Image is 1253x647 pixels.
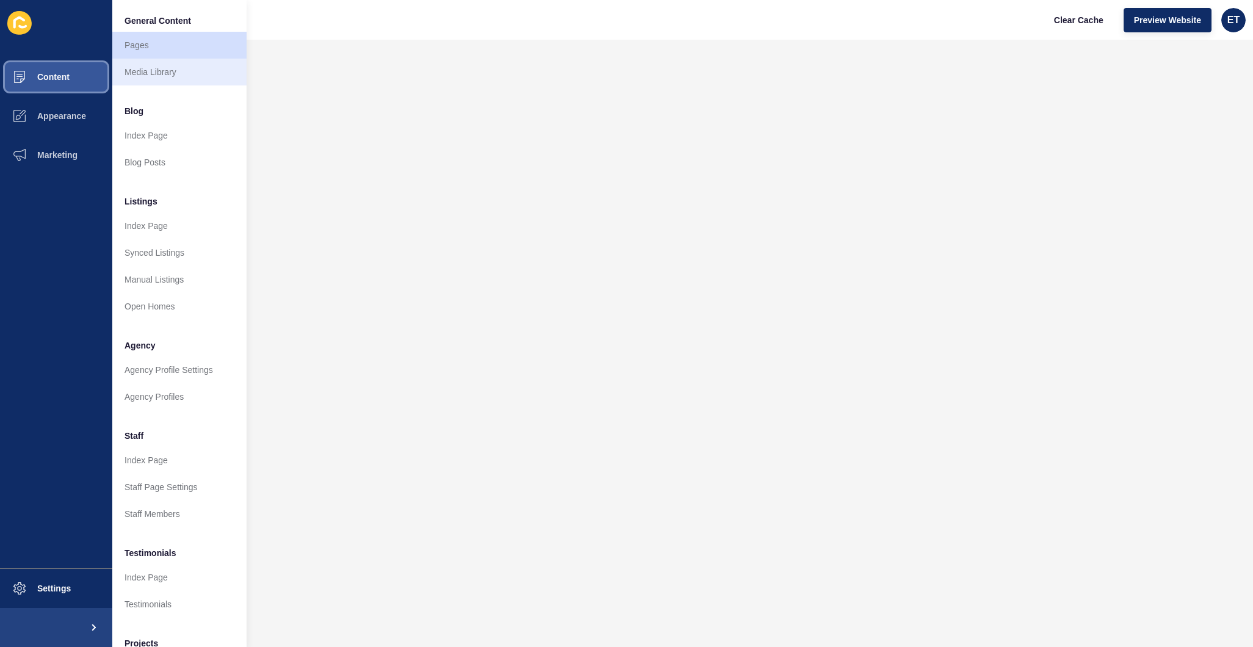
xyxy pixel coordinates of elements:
a: Index Page [112,212,247,239]
span: Agency [125,339,156,352]
a: Testimonials [112,591,247,618]
span: ET [1227,14,1240,26]
button: Clear Cache [1044,8,1114,32]
a: Index Page [112,564,247,591]
a: Pages [112,32,247,59]
a: Synced Listings [112,239,247,266]
a: Agency Profiles [112,383,247,410]
a: Index Page [112,122,247,149]
a: Media Library [112,59,247,85]
a: Manual Listings [112,266,247,293]
span: Preview Website [1134,14,1201,26]
span: General Content [125,15,191,27]
a: Index Page [112,447,247,474]
span: Clear Cache [1054,14,1103,26]
span: Blog [125,105,143,117]
a: Agency Profile Settings [112,356,247,383]
span: Listings [125,195,157,208]
a: Staff Page Settings [112,474,247,501]
span: Staff [125,430,143,442]
button: Preview Website [1124,8,1211,32]
a: Staff Members [112,501,247,527]
a: Blog Posts [112,149,247,176]
span: Testimonials [125,547,176,559]
a: Open Homes [112,293,247,320]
